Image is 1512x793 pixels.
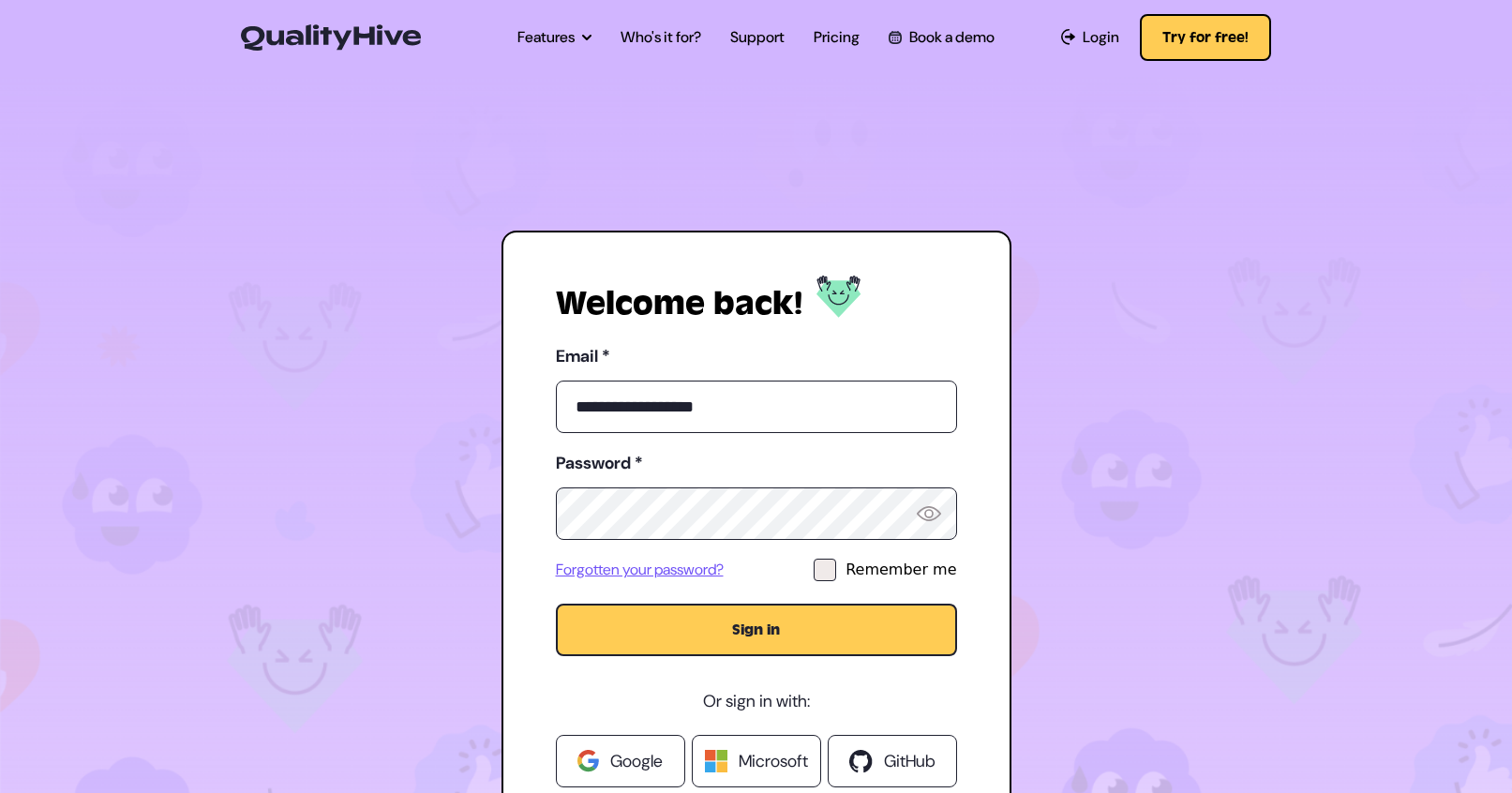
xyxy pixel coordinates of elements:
[556,735,685,787] a: Google
[1061,26,1120,49] a: Login
[849,750,873,773] img: Github
[610,748,663,774] span: Google
[917,506,941,521] img: Reveal Password
[621,26,701,49] a: Who's it for?
[814,26,860,49] a: Pricing
[1140,14,1271,61] button: Try for free!
[577,750,599,772] img: Google
[556,604,957,656] button: Sign in
[556,686,957,716] p: Or sign in with:
[846,559,956,581] div: Remember me
[884,748,936,774] span: GitHub
[1424,705,1503,784] iframe: LiveChat chat widget
[692,735,821,787] a: Microsoft
[889,26,994,49] a: Book a demo
[1083,26,1119,49] span: Login
[889,31,901,43] img: Book a QualityHive Demo
[556,341,957,371] label: Email *
[730,26,785,49] a: Support
[828,735,957,787] a: GitHub
[556,285,802,322] h1: Welcome back!
[556,448,957,478] label: Password *
[705,750,727,772] img: Windows
[739,748,808,774] span: Microsoft
[816,276,861,318] img: Log in to QualityHive
[556,559,724,581] a: Forgotten your password?
[241,24,421,51] img: QualityHive - Bug Tracking Tool
[517,26,591,49] a: Features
